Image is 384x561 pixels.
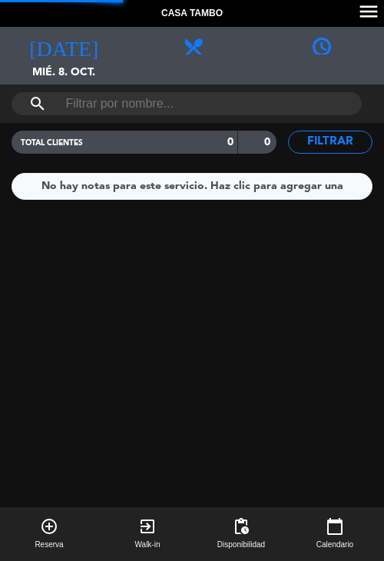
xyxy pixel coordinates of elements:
div: No hay notas para este servicio. Haz clic para agregar una [41,178,343,195]
button: calendar_todayCalendario [286,507,384,561]
span: Walk-in [135,539,161,551]
span: pending_actions [232,517,250,536]
button: Filtrar [288,131,372,154]
input: Filtrar por nombre... [64,92,309,115]
span: Casa Tambo [161,6,223,22]
span: Calendario [316,539,353,551]
span: TOTAL CLIENTES [21,139,83,147]
i: search [28,95,47,113]
i: exit_to_app [138,517,157,536]
strong: 0 [227,137,233,148]
i: calendar_today [326,517,344,536]
button: exit_to_appWalk-in [98,507,197,561]
strong: 0 [264,137,273,148]
i: add_circle_outline [40,517,58,536]
span: Reserva [35,539,63,551]
i: [DATE] [29,35,98,56]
